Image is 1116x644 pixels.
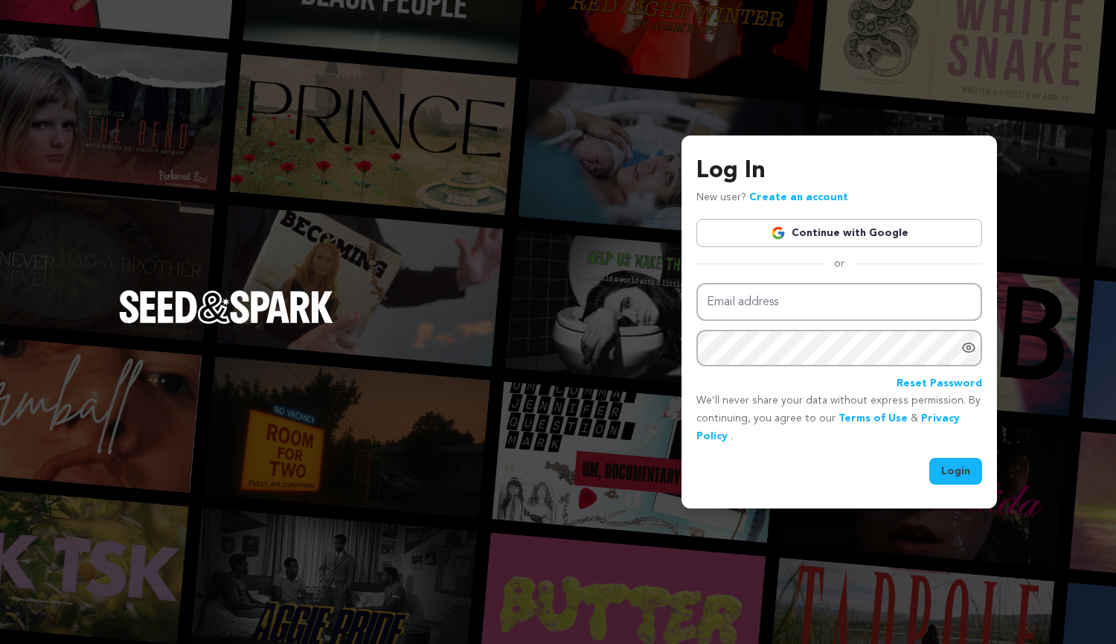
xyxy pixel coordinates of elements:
[119,290,333,323] img: Seed&Spark Logo
[771,226,786,240] img: Google logo
[961,340,976,355] a: Show password as plain text. Warning: this will display your password on the screen.
[696,189,848,207] p: New user?
[897,375,982,393] a: Reset Password
[696,413,960,441] a: Privacy Policy
[825,256,853,271] span: or
[929,458,982,485] button: Login
[119,290,333,353] a: Seed&Spark Homepage
[696,283,982,321] input: Email address
[696,392,982,445] p: We’ll never share your data without express permission. By continuing, you agree to our & .
[838,413,908,424] a: Terms of Use
[749,192,848,203] a: Create an account
[696,153,982,189] h3: Log In
[696,219,982,247] a: Continue with Google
